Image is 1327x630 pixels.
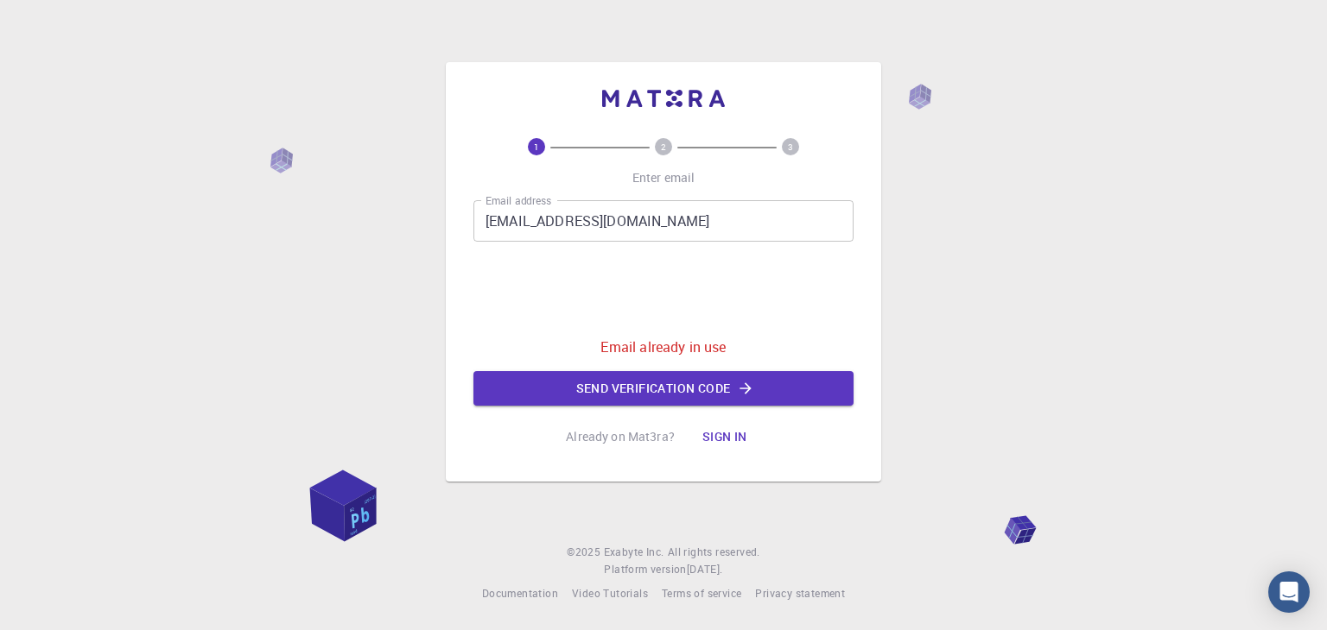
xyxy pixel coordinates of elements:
[566,428,675,445] p: Already on Mat3ra?
[600,337,726,357] p: Email already in use
[486,193,551,208] label: Email address
[482,585,558,602] a: Documentation
[668,544,760,561] span: All rights reserved.
[689,419,761,454] button: Sign in
[604,561,686,578] span: Platform version
[687,561,723,578] a: [DATE].
[661,141,666,153] text: 2
[572,585,648,602] a: Video Tutorials
[534,141,539,153] text: 1
[532,255,795,323] iframe: reCAPTCHA
[755,585,845,602] a: Privacy statement
[755,586,845,600] span: Privacy statement
[687,562,723,576] span: [DATE] .
[482,586,558,600] span: Documentation
[1268,571,1310,613] div: Open Intercom Messenger
[473,371,854,406] button: Send verification code
[632,169,695,186] p: Enter email
[662,585,741,602] a: Terms of service
[572,586,648,600] span: Video Tutorials
[604,545,664,558] span: Exabyte Inc.
[604,544,664,561] a: Exabyte Inc.
[788,141,793,153] text: 3
[567,544,603,561] span: © 2025
[662,586,741,600] span: Terms of service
